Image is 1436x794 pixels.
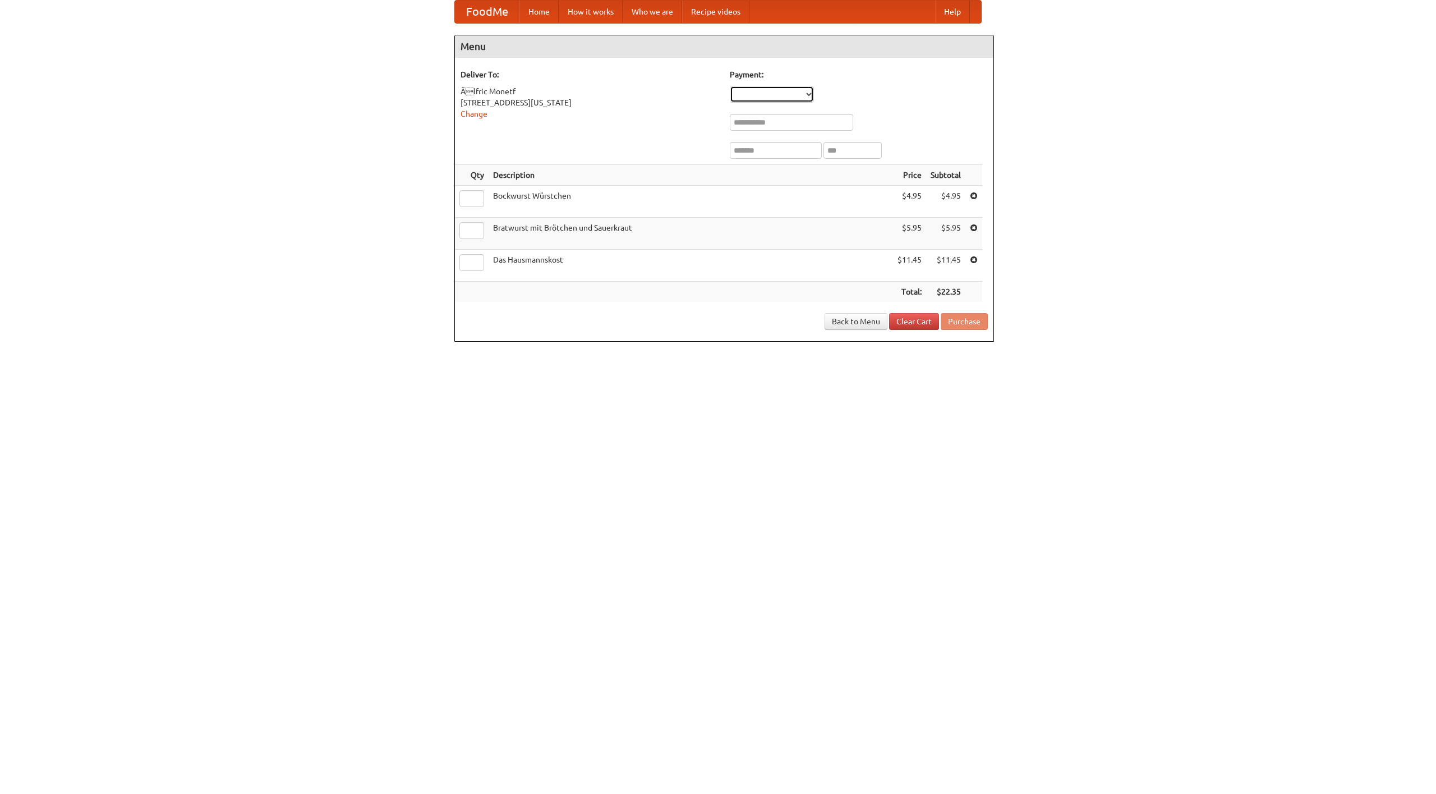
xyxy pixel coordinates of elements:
[489,165,893,186] th: Description
[489,218,893,250] td: Bratwurst mit Brötchen und Sauerkraut
[926,165,965,186] th: Subtotal
[461,97,719,108] div: [STREET_ADDRESS][US_STATE]
[519,1,559,23] a: Home
[941,313,988,330] button: Purchase
[926,282,965,302] th: $22.35
[730,69,988,80] h5: Payment:
[889,313,939,330] a: Clear Cart
[893,165,926,186] th: Price
[893,186,926,218] td: $4.95
[455,165,489,186] th: Qty
[926,218,965,250] td: $5.95
[461,109,487,118] a: Change
[893,282,926,302] th: Total:
[893,218,926,250] td: $5.95
[825,313,887,330] a: Back to Menu
[682,1,749,23] a: Recipe videos
[623,1,682,23] a: Who we are
[489,250,893,282] td: Das Hausmannskost
[455,1,519,23] a: FoodMe
[926,186,965,218] td: $4.95
[455,35,993,58] h4: Menu
[461,86,719,97] div: Ãlfric Monetf
[559,1,623,23] a: How it works
[935,1,970,23] a: Help
[461,69,719,80] h5: Deliver To:
[489,186,893,218] td: Bockwurst Würstchen
[893,250,926,282] td: $11.45
[926,250,965,282] td: $11.45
